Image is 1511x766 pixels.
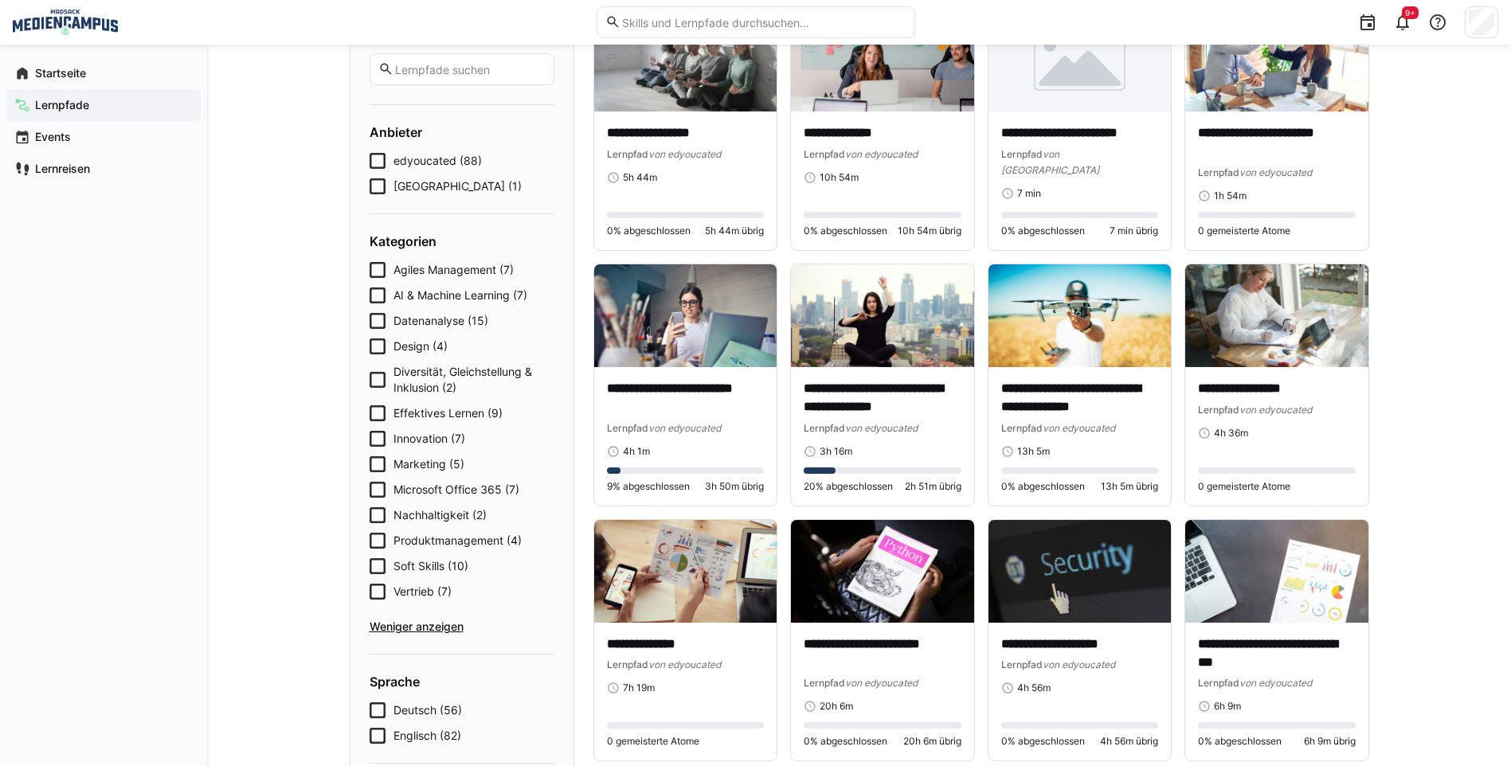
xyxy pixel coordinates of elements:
span: von edyoucated [845,677,918,689]
span: 0% abgeschlossen [804,225,887,237]
span: 0% abgeschlossen [1001,735,1085,748]
img: image [791,520,974,623]
span: Soft Skills (10) [393,558,468,574]
span: 0% abgeschlossen [1001,480,1085,493]
input: Lernpfade suchen [393,62,545,76]
img: image [1185,9,1368,111]
span: 9% abgeschlossen [607,480,690,493]
span: von [GEOGRAPHIC_DATA] [1001,148,1099,176]
span: Innovation (7) [393,431,465,447]
span: 7 min [1017,187,1041,200]
img: image [791,264,974,367]
h4: Anbieter [370,124,554,140]
span: 7h 19m [623,682,655,694]
span: 9+ [1405,8,1415,18]
span: Lernpfad [1001,659,1043,670]
span: von edyoucated [845,422,918,434]
span: Lernpfad [1001,422,1043,434]
h4: Kategorien [370,233,554,249]
span: Englisch (82) [393,728,461,744]
span: 0 gemeisterte Atome [1198,480,1290,493]
span: 0 gemeisterte Atome [1198,225,1290,237]
span: von edyoucated [1043,422,1115,434]
span: Design (4) [393,338,448,354]
span: Agiles Management (7) [393,262,514,278]
span: Lernpfad [804,677,845,689]
h4: Sprache [370,674,554,690]
img: image [791,9,974,111]
span: Weniger anzeigen [370,619,554,635]
span: von edyoucated [1239,677,1312,689]
span: Lernpfad [607,422,648,434]
span: 4h 56m [1017,682,1051,694]
span: 4h 1m [623,445,650,458]
span: 20h 6m übrig [903,735,961,748]
span: 0% abgeschlossen [1001,225,1085,237]
input: Skills und Lernpfade durchsuchen… [620,15,906,29]
span: Deutsch (56) [393,702,462,718]
img: image [594,9,777,111]
img: image [1185,520,1368,623]
span: [GEOGRAPHIC_DATA] (1) [393,178,522,194]
span: 13h 5m [1017,445,1050,458]
span: 20% abgeschlossen [804,480,893,493]
span: von edyoucated [648,659,721,670]
span: Lernpfad [607,148,648,160]
span: 4h 56m übrig [1100,735,1158,748]
span: 2h 51m übrig [905,480,961,493]
span: 4h 36m [1214,427,1248,440]
span: Lernpfad [1198,677,1239,689]
span: von edyoucated [845,148,918,160]
span: von edyoucated [1239,166,1312,178]
span: von edyoucated [1043,659,1115,670]
img: image [1185,264,1368,367]
span: edyoucated (88) [393,153,482,169]
img: image [988,9,1172,111]
span: Diversität, Gleichstellung & Inklusion (2) [393,364,554,396]
span: Lernpfad [607,659,648,670]
span: 0% abgeschlossen [804,735,887,748]
span: Nachhaltigkeit (2) [393,507,487,523]
span: Marketing (5) [393,456,464,472]
span: 6h 9m übrig [1304,735,1356,748]
span: 5h 44m übrig [705,225,764,237]
img: image [594,264,777,367]
span: 6h 9m [1214,700,1241,713]
span: Produktmanagement (4) [393,533,522,549]
img: image [988,520,1172,623]
span: 13h 5m übrig [1101,480,1158,493]
span: Lernpfad [804,422,845,434]
span: Lernpfad [1001,148,1043,160]
span: 10h 54m [820,171,859,184]
span: Datenanalyse (15) [393,313,488,329]
span: Effektives Lernen (9) [393,405,503,421]
span: Lernpfad [804,148,845,160]
img: image [988,264,1172,367]
span: Lernpfad [1198,166,1239,178]
span: 20h 6m [820,700,853,713]
span: AI & Machine Learning (7) [393,287,527,303]
span: 0 gemeisterte Atome [607,735,699,748]
span: von edyoucated [648,422,721,434]
span: Lernpfad [1198,404,1239,416]
span: Vertrieb (7) [393,584,452,600]
span: 5h 44m [623,171,657,184]
span: 0% abgeschlossen [607,225,691,237]
span: von edyoucated [648,148,721,160]
span: 0% abgeschlossen [1198,735,1282,748]
span: 3h 50m übrig [705,480,764,493]
span: Microsoft Office 365 (7) [393,482,519,498]
span: 7 min übrig [1110,225,1158,237]
img: image [594,520,777,623]
span: von edyoucated [1239,404,1312,416]
span: 1h 54m [1214,190,1247,202]
span: 3h 16m [820,445,852,458]
span: 10h 54m übrig [898,225,961,237]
